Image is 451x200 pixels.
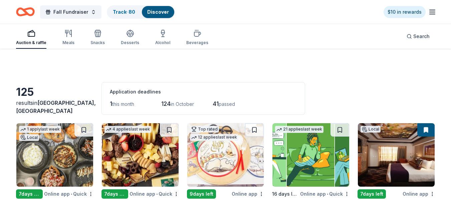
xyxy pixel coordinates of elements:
[384,6,426,18] a: $10 in rewards
[16,27,46,49] button: Auction & raffle
[113,9,135,15] a: Track· 80
[16,85,93,99] div: 125
[300,190,350,198] div: Online app Quick
[110,88,297,96] div: Application deadlines
[90,27,105,49] button: Snacks
[102,123,179,187] img: Image for Gordon Food Service Store
[44,190,93,198] div: Online app Quick
[101,189,128,199] div: 7 days left
[155,40,170,45] div: Alcohol
[16,99,96,114] span: in
[40,5,101,19] button: Fall Fundraiser
[16,4,35,20] a: Home
[112,101,134,107] span: this month
[401,30,435,43] button: Search
[104,126,151,133] div: 4 applies last week
[71,191,72,197] span: •
[16,189,43,199] div: 7 days left
[190,134,238,141] div: 12 applies last week
[186,27,208,49] button: Beverages
[361,126,381,133] div: Local
[327,191,328,197] span: •
[16,99,96,114] span: [GEOGRAPHIC_DATA], [GEOGRAPHIC_DATA]
[130,190,179,198] div: Online app Quick
[186,40,208,45] div: Beverages
[213,100,219,107] span: 41
[161,100,171,107] span: 124
[16,40,46,45] div: Auction & raffle
[413,32,430,40] span: Search
[232,190,264,198] div: Online app
[121,27,139,49] button: Desserts
[272,190,299,198] div: 16 days left
[121,40,139,45] div: Desserts
[190,126,219,133] div: Top rated
[19,134,39,141] div: Local
[358,189,386,199] div: 7 days left
[272,123,349,187] img: Image for BetterHelp Social Impact
[156,191,158,197] span: •
[90,40,105,45] div: Snacks
[53,8,88,16] span: Fall Fundraiser
[110,100,112,107] span: 1
[155,27,170,49] button: Alcohol
[403,190,435,198] div: Online app
[107,5,175,19] button: Track· 80Discover
[147,9,169,15] a: Discover
[275,126,323,133] div: 21 applies last week
[16,123,93,187] img: Image for Effin Egg Detroit
[358,123,435,187] img: Image for FireKeepers Casino Hotel
[19,126,61,133] div: 1 apply last week
[62,40,74,45] div: Meals
[187,123,264,187] img: Image for Oriental Trading
[187,189,216,199] div: 9 days left
[219,101,235,107] span: passed
[62,27,74,49] button: Meals
[16,99,93,115] div: results
[171,101,194,107] span: in October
